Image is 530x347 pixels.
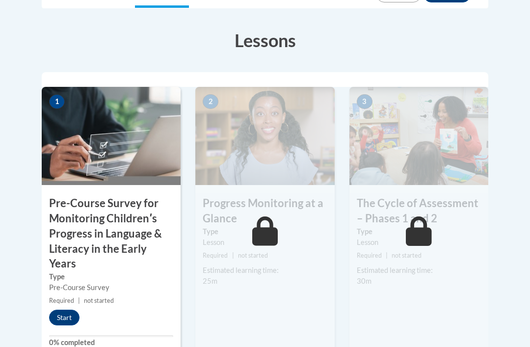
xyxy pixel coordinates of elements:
h3: Progress Monitoring at a Glance [195,196,334,227]
span: not started [84,297,114,305]
label: Type [357,227,481,238]
span: not started [392,252,422,260]
span: | [78,297,80,305]
span: Required [357,252,382,260]
img: Course Image [42,87,181,186]
div: Estimated learning time: [357,266,481,276]
span: 2 [203,95,218,109]
img: Course Image [349,87,488,186]
span: Required [203,252,228,260]
div: Lesson [357,238,481,248]
div: Pre-Course Survey [49,283,173,294]
span: not started [238,252,268,260]
h3: The Cycle of Assessment – Phases 1 and 2 [349,196,488,227]
span: | [232,252,234,260]
div: Lesson [203,238,327,248]
button: Start [49,310,79,326]
span: 1 [49,95,65,109]
label: Type [203,227,327,238]
label: Type [49,272,173,283]
span: Required [49,297,74,305]
h3: Lessons [42,28,488,53]
div: Estimated learning time: [203,266,327,276]
span: | [386,252,388,260]
span: 30m [357,277,371,286]
h3: Pre-Course Survey for Monitoring Childrenʹs Progress in Language & Literacy in the Early Years [42,196,181,272]
span: 25m [203,277,217,286]
span: 3 [357,95,372,109]
img: Course Image [195,87,334,186]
